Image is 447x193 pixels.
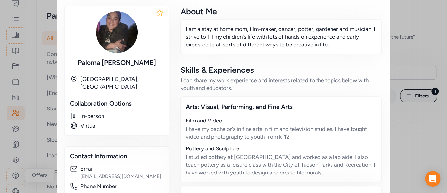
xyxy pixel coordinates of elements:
[186,102,376,111] div: Arts: Visual, Performing, and Fine Arts
[80,173,164,180] div: [EMAIL_ADDRESS][DOMAIN_NAME]
[80,112,164,120] div: In-person
[186,25,376,48] p: I am a stay at home mom, film-maker, dancer, potter, gardener and musician. I strive to fill my c...
[181,65,381,75] div: Skills & Experiences
[96,11,138,53] img: Oh90f1ewSHC1Bn4jCyGA
[70,58,164,67] div: Paloma [PERSON_NAME]
[80,165,164,173] div: Email
[70,99,164,108] div: Collaboration Options
[181,6,381,17] div: About Me
[80,182,164,190] div: Phone Number
[80,75,164,91] div: [GEOGRAPHIC_DATA], [GEOGRAPHIC_DATA]
[425,171,440,187] div: Open Intercom Messenger
[186,145,376,152] div: Pottery and Sculpture
[70,152,164,161] div: Contact Information
[80,122,164,130] div: Virtual
[186,153,376,176] div: I studied pottery at [GEOGRAPHIC_DATA] and worked as a lab aide. I also teach pottery as a leisur...
[186,125,376,141] div: I have my bachelor's in fine arts in film and television studies. I have tought video and photogr...
[186,117,376,124] div: Film and Video
[181,76,381,92] div: I can share my work experience and interests related to the topics below with youth and educators.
